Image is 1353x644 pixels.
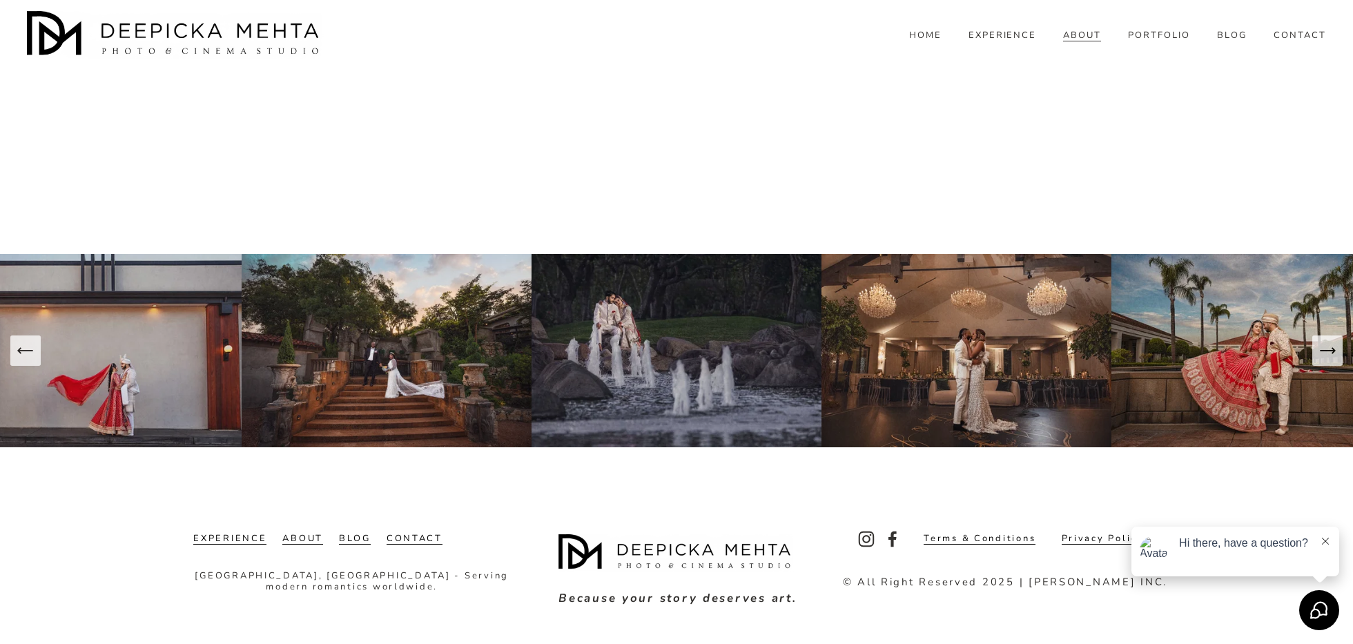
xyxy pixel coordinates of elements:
img: DMP_0698.jpg [532,254,821,447]
a: EXPERIENCE [193,534,266,545]
a: Facebook [884,531,901,547]
a: folder dropdown [1217,30,1247,42]
a: ABOUT [1063,30,1101,42]
span: BLOG [1217,30,1247,41]
button: Previous Slide [10,335,41,366]
a: HOME [909,30,942,42]
a: ABOUT [282,534,323,545]
em: Because your story deserves art. [558,590,797,606]
a: EXPERIENCE [968,30,1037,42]
a: PORTFOLIO [1128,30,1190,42]
a: Instagram [858,531,875,547]
button: Next Slide [1312,335,1343,366]
a: BLOG [339,534,371,545]
p: © All Right Reserved 2025 | [PERSON_NAME] INC. [843,577,1168,587]
img: Austin Wedding Photographer - Deepicka Mehta Photography &amp; Cinematography [27,11,324,59]
img: takeya-josh_W_0745-1-min.jpg [821,254,1111,447]
img: ruth-id_W_0697-1.jpg [242,254,532,447]
a: Privacy Policy [1062,534,1144,545]
a: Terms & Conditions [924,534,1035,545]
p: [GEOGRAPHIC_DATA], [GEOGRAPHIC_DATA] - Serving modern romantics worldwide. [193,571,510,592]
a: CONTACT [387,534,442,545]
a: CONTACT [1274,30,1326,42]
